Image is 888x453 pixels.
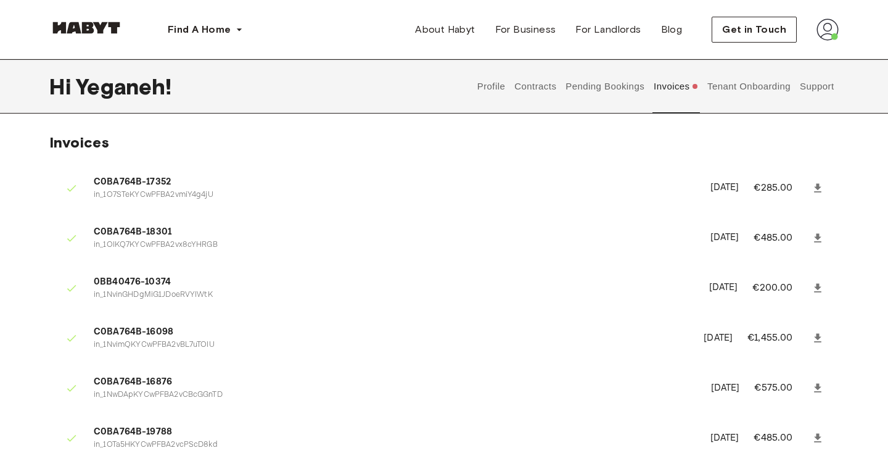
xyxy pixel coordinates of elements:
[754,231,809,246] p: €485.00
[405,17,485,42] a: About Habyt
[754,381,809,396] p: €575.00
[712,17,797,43] button: Get in Touch
[711,381,740,396] p: [DATE]
[565,17,651,42] a: For Landlords
[475,59,507,114] button: Profile
[752,281,809,296] p: €200.00
[564,59,646,114] button: Pending Bookings
[49,73,76,99] span: Hi
[49,22,123,34] img: Habyt
[94,175,696,189] span: C0BA764B-17352
[651,17,693,42] a: Blog
[94,439,696,451] p: in_1OTa5HKYCwPFBA2vcPScD8kd
[710,431,739,446] p: [DATE]
[94,375,696,389] span: C0BA764B-16876
[710,231,739,245] p: [DATE]
[575,22,641,37] span: For Landlords
[76,73,171,99] span: Yeganeh !
[754,431,809,446] p: €485.00
[94,225,696,239] span: C0BA764B-18301
[661,22,683,37] span: Blog
[495,22,556,37] span: For Business
[94,239,696,251] p: in_1OIKQ7KYCwPFBA2vx8cYHRGB
[706,59,792,114] button: Tenant Onboarding
[704,331,733,346] p: [DATE]
[816,19,839,41] img: avatar
[513,59,558,114] button: Contracts
[49,133,109,151] span: Invoices
[415,22,475,37] span: About Habyt
[94,189,696,201] p: in_1O7STeKYCwPFBA2vmiY4g4jU
[754,181,809,196] p: €285.00
[747,331,809,346] p: €1,455.00
[94,289,694,301] p: in_1NvinGHDgMiG1JDoeRVYIWtK
[710,181,739,195] p: [DATE]
[94,339,689,351] p: in_1NvimQKYCwPFBA2vBL7uTOIU
[722,22,786,37] span: Get in Touch
[168,22,231,37] span: Find A Home
[94,425,696,439] span: C0BA764B-19788
[94,325,689,339] span: C0BA764B-16098
[158,17,253,42] button: Find A Home
[94,275,694,289] span: 0BB40476-10374
[652,59,700,114] button: Invoices
[798,59,836,114] button: Support
[485,17,566,42] a: For Business
[472,59,839,114] div: user profile tabs
[94,389,696,401] p: in_1NwDApKYCwPFBA2vCBcGGnTD
[709,281,738,295] p: [DATE]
